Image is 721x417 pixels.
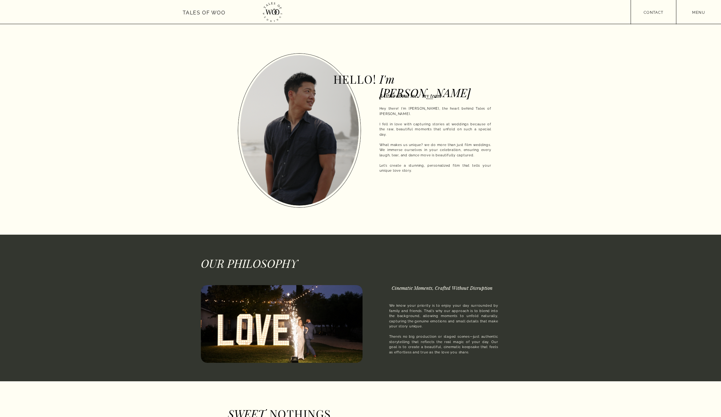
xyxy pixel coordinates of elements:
[183,8,226,16] a: Tales of Woo
[392,285,498,299] h3: Cinematic Moments, Crafted Without Disruption
[333,72,386,84] h1: Hello!
[389,303,498,363] p: We know your priority is to enjoy your day surrounded by family and friends. That’s why our appro...
[379,92,482,100] h3: A little about me / my team
[631,9,677,14] a: contact
[379,72,450,84] h2: I'm [PERSON_NAME]
[201,257,298,268] h2: Our Philosophy
[379,106,491,189] p: Hey there! I'm [PERSON_NAME], the heart behind Tales of [PERSON_NAME]. I fell in love with captur...
[676,9,721,14] a: menu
